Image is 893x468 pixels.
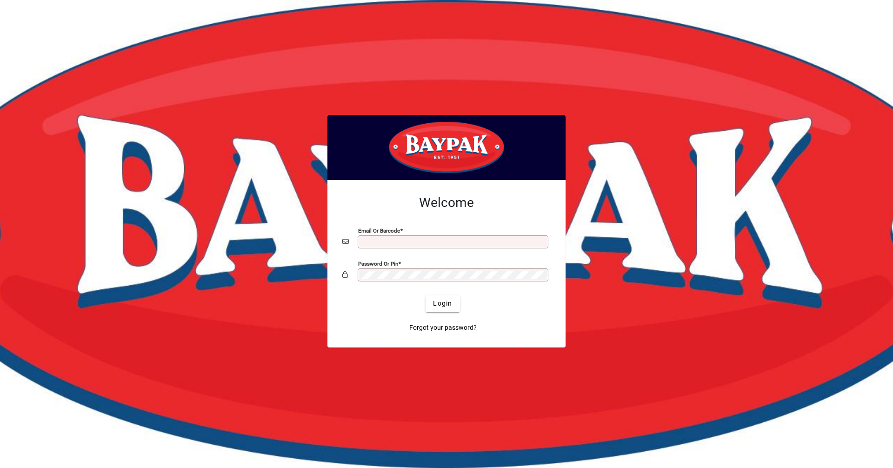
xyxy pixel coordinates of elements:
[358,227,400,234] mat-label: Email or Barcode
[342,195,551,211] h2: Welcome
[433,299,452,308] span: Login
[406,320,480,336] a: Forgot your password?
[426,295,460,312] button: Login
[409,323,477,333] span: Forgot your password?
[358,260,398,267] mat-label: Password or Pin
